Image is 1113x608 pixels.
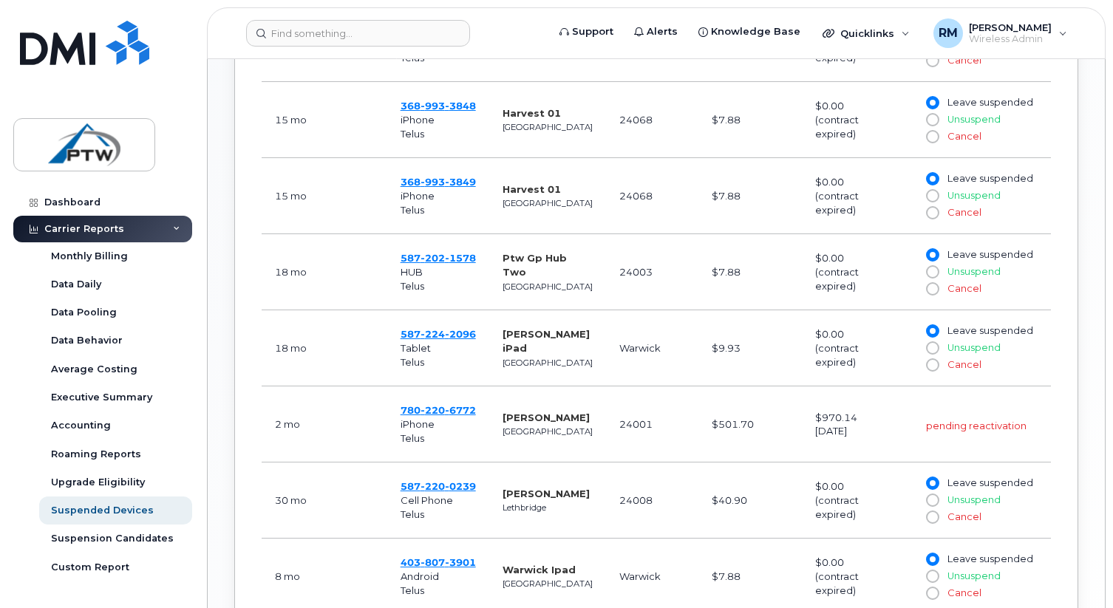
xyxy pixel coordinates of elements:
[923,18,1078,48] div: Rob McDonald
[401,114,435,126] span: iPhone
[421,100,445,112] span: 993
[947,587,981,598] span: Cancel
[421,328,445,340] span: 224
[401,266,423,278] span: HUB
[401,100,476,112] span: 368
[503,122,593,132] small: [GEOGRAPHIC_DATA]
[262,82,387,158] td: May 27, 2024 11:27
[926,511,938,523] input: Cancel
[926,190,938,202] input: Unsuspend
[606,310,699,386] td: Warwick
[926,494,938,506] input: Unsuspend
[445,176,476,188] span: 3849
[445,328,476,340] span: 2096
[421,404,445,416] span: 220
[947,190,1001,201] span: Unsuspend
[802,310,913,386] td: $0.00
[947,494,1001,505] span: Unsuspend
[401,556,476,568] a: 4038073901
[926,570,938,582] input: Unsuspend
[815,570,899,597] div: (contract expired)
[926,207,938,219] input: Cancel
[969,33,1052,45] span: Wireless Admin
[401,328,476,340] a: 5872242096
[815,189,899,216] div: (contract expired)
[503,107,561,119] strong: Harvest 01
[262,462,387,539] td: February 09, 2023 12:15
[815,341,899,369] div: (contract expired)
[711,24,800,39] span: Knowledge Base
[947,477,1033,488] span: Leave suspended
[939,24,958,42] span: RM
[947,114,1001,125] span: Unsuspend
[401,280,424,292] span: Telus
[503,578,593,589] small: [GEOGRAPHIC_DATA]
[947,553,1033,564] span: Leave suspended
[401,190,435,202] span: iPhone
[421,480,445,492] span: 220
[802,386,913,462] td: $970.14
[947,325,1033,336] span: Leave suspended
[947,55,981,66] span: Cancel
[698,462,801,539] td: $40.90
[401,342,431,354] span: Tablet
[503,281,593,292] small: [GEOGRAPHIC_DATA]
[401,52,424,64] span: Telus
[698,82,801,158] td: $7.88
[246,20,470,47] input: Find something...
[926,114,938,126] input: Unsuspend
[802,234,913,310] td: $0.00
[926,342,938,354] input: Unsuspend
[401,584,424,596] span: Telus
[606,386,699,462] td: 24001
[926,97,938,109] input: Leave suspended
[503,183,561,195] strong: Harvest 01
[606,82,699,158] td: 24068
[262,386,387,462] td: June 02, 2025 13:37
[926,131,938,143] input: Cancel
[926,283,938,295] input: Cancel
[926,420,1027,431] span: pending reactivation
[401,432,424,444] span: Telus
[947,207,981,218] span: Cancel
[262,158,387,234] td: May 27, 2024 11:27
[503,252,567,278] strong: Ptw Gp Hub Two
[698,310,801,386] td: $9.93
[947,342,1001,353] span: Unsuspend
[401,480,476,492] a: 5872200239
[549,17,624,47] a: Support
[624,17,688,47] a: Alerts
[698,234,801,310] td: $7.88
[503,502,546,513] small: Lethbridge
[947,249,1033,260] span: Leave suspended
[947,97,1033,108] span: Leave suspended
[401,418,435,430] span: iPhone
[445,252,476,264] span: 1578
[947,173,1033,184] span: Leave suspended
[688,17,811,47] a: Knowledge Base
[802,82,913,158] td: $0.00
[926,266,938,278] input: Unsuspend
[445,100,476,112] span: 3848
[445,556,476,568] span: 3901
[947,266,1001,277] span: Unsuspend
[812,18,920,48] div: Quicklinks
[401,494,453,506] span: Cell Phone
[503,488,590,499] strong: [PERSON_NAME]
[401,176,476,188] a: 3689933849
[401,252,476,264] span: 587
[947,511,981,522] span: Cancel
[421,252,445,264] span: 202
[401,570,439,582] span: Android
[401,204,424,216] span: Telus
[445,404,476,416] span: 6772
[401,100,476,112] a: 3689933848
[926,325,938,337] input: Leave suspended
[503,411,590,423] strong: [PERSON_NAME]
[947,131,981,142] span: Cancel
[969,21,1052,33] span: [PERSON_NAME]
[647,24,678,39] span: Alerts
[815,493,899,521] div: (contract expired)
[262,234,387,310] td: February 01, 2024 08:16
[802,158,913,234] td: $0.00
